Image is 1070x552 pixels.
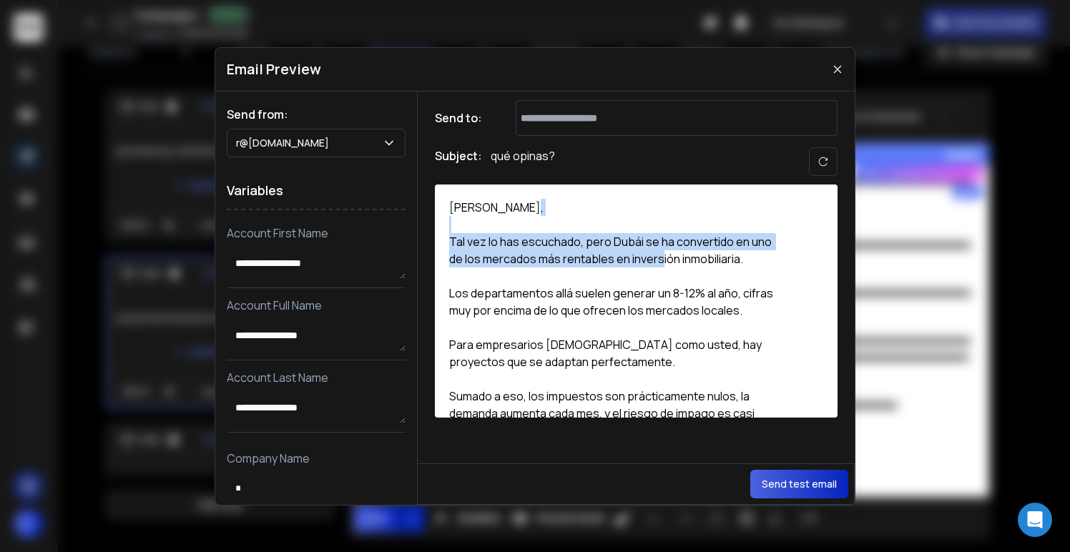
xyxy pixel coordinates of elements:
h1: Email Preview [227,59,321,79]
h1: Subject: [435,147,482,176]
h1: Variables [227,172,406,210]
h1: Send from: [227,106,406,123]
p: Account First Name [227,225,406,242]
h1: Send to: [435,109,492,127]
p: r@[DOMAIN_NAME] [236,136,335,150]
p: qué opinas? [491,147,555,176]
button: Send test email [750,470,848,498]
p: Company Name [227,450,406,467]
p: Account Full Name [227,297,406,314]
p: Account Last Name [227,369,406,386]
div: [PERSON_NAME], Tal vez lo has escuchado, pero Dubái se ha convertido en uno de los mercados más r... [435,184,792,418]
div: Open Intercom Messenger [1018,503,1052,537]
